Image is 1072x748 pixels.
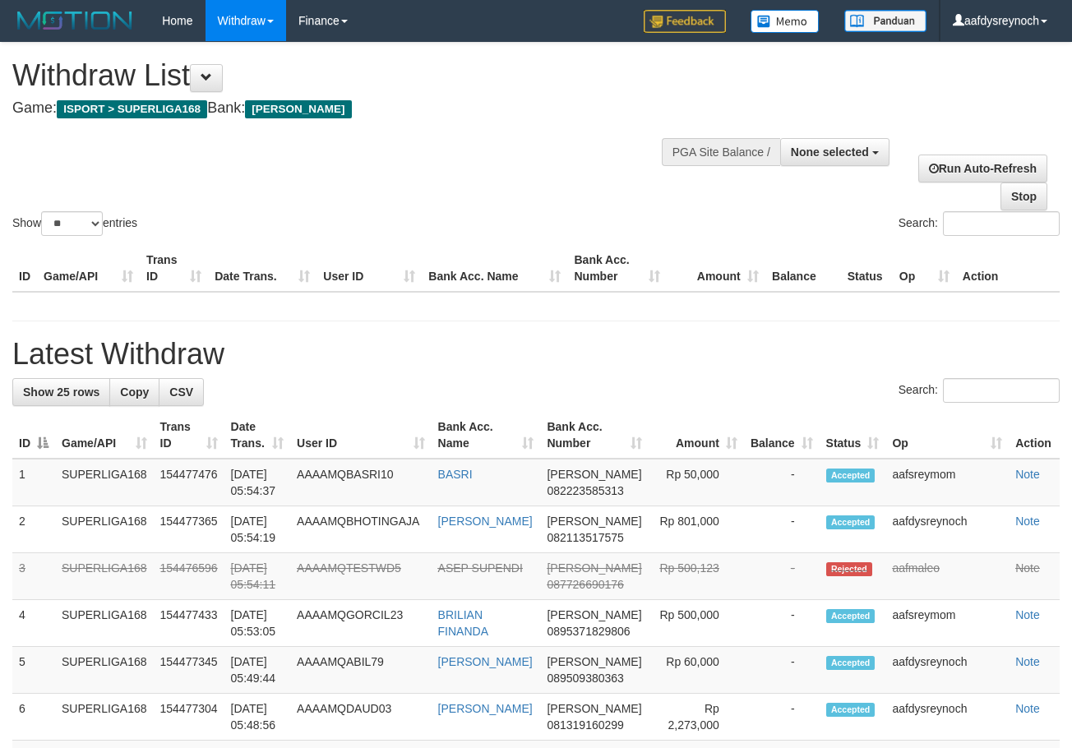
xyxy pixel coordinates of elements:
[547,702,641,715] span: [PERSON_NAME]
[55,506,154,553] td: SUPERLIGA168
[547,578,623,591] span: Copy 087726690176 to clipboard
[943,378,1060,403] input: Search:
[224,459,291,506] td: [DATE] 05:54:37
[438,655,533,668] a: [PERSON_NAME]
[826,469,876,483] span: Accepted
[649,647,744,694] td: Rp 60,000
[12,647,55,694] td: 5
[885,553,1009,600] td: aafmaleo
[154,600,224,647] td: 154477433
[547,515,641,528] span: [PERSON_NAME]
[12,245,37,292] th: ID
[662,138,780,166] div: PGA Site Balance /
[224,553,291,600] td: [DATE] 05:54:11
[55,412,154,459] th: Game/API: activate to sort column ascending
[120,386,149,399] span: Copy
[290,694,431,741] td: AAAAMQDAUD03
[438,608,488,638] a: BRILIAN FINANDA
[885,459,1009,506] td: aafsreymom
[826,656,876,670] span: Accepted
[841,245,893,292] th: Status
[290,647,431,694] td: AAAAMQABIL79
[37,245,140,292] th: Game/API
[12,412,55,459] th: ID: activate to sort column descending
[140,245,208,292] th: Trans ID
[751,10,820,33] img: Button%20Memo.svg
[438,561,523,575] a: ASEP SUPENDI
[547,484,623,497] span: Copy 082223585313 to clipboard
[547,718,623,732] span: Copy 081319160299 to clipboard
[885,412,1009,459] th: Op: activate to sort column ascending
[12,100,698,117] h4: Game: Bank:
[820,412,886,459] th: Status: activate to sort column ascending
[885,694,1009,741] td: aafdysreynoch
[744,647,820,694] td: -
[12,553,55,600] td: 3
[567,245,666,292] th: Bank Acc. Number
[547,468,641,481] span: [PERSON_NAME]
[12,211,137,236] label: Show entries
[899,211,1060,236] label: Search:
[1015,561,1040,575] a: Note
[55,600,154,647] td: SUPERLIGA168
[438,515,533,528] a: [PERSON_NAME]
[744,412,820,459] th: Balance: activate to sort column ascending
[885,647,1009,694] td: aafdysreynoch
[956,245,1060,292] th: Action
[649,459,744,506] td: Rp 50,000
[422,245,567,292] th: Bank Acc. Name
[12,59,698,92] h1: Withdraw List
[154,553,224,600] td: 154476596
[943,211,1060,236] input: Search:
[649,506,744,553] td: Rp 801,000
[744,459,820,506] td: -
[57,100,207,118] span: ISPORT > SUPERLIGA168
[208,245,317,292] th: Date Trans.
[12,8,137,33] img: MOTION_logo.png
[224,600,291,647] td: [DATE] 05:53:05
[159,378,204,406] a: CSV
[438,468,473,481] a: BASRI
[154,412,224,459] th: Trans ID: activate to sort column ascending
[1015,515,1040,528] a: Note
[23,386,99,399] span: Show 25 rows
[41,211,103,236] select: Showentries
[649,694,744,741] td: Rp 2,273,000
[224,506,291,553] td: [DATE] 05:54:19
[547,561,641,575] span: [PERSON_NAME]
[1015,702,1040,715] a: Note
[109,378,159,406] a: Copy
[438,702,533,715] a: [PERSON_NAME]
[899,378,1060,403] label: Search:
[1015,468,1040,481] a: Note
[744,553,820,600] td: -
[290,506,431,553] td: AAAAMQBHOTINGAJA
[547,655,641,668] span: [PERSON_NAME]
[885,506,1009,553] td: aafdysreynoch
[540,412,648,459] th: Bank Acc. Number: activate to sort column ascending
[245,100,351,118] span: [PERSON_NAME]
[55,647,154,694] td: SUPERLIGA168
[885,600,1009,647] td: aafsreymom
[12,378,110,406] a: Show 25 rows
[826,515,876,529] span: Accepted
[55,553,154,600] td: SUPERLIGA168
[12,459,55,506] td: 1
[826,609,876,623] span: Accepted
[744,694,820,741] td: -
[667,245,765,292] th: Amount
[12,338,1060,371] h1: Latest Withdraw
[547,625,630,638] span: Copy 0895371829806 to clipboard
[547,531,623,544] span: Copy 082113517575 to clipboard
[169,386,193,399] span: CSV
[547,672,623,685] span: Copy 089509380363 to clipboard
[765,245,841,292] th: Balance
[547,608,641,621] span: [PERSON_NAME]
[55,459,154,506] td: SUPERLIGA168
[791,145,869,159] span: None selected
[317,245,422,292] th: User ID
[744,506,820,553] td: -
[1015,655,1040,668] a: Note
[224,412,291,459] th: Date Trans.: activate to sort column ascending
[154,459,224,506] td: 154477476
